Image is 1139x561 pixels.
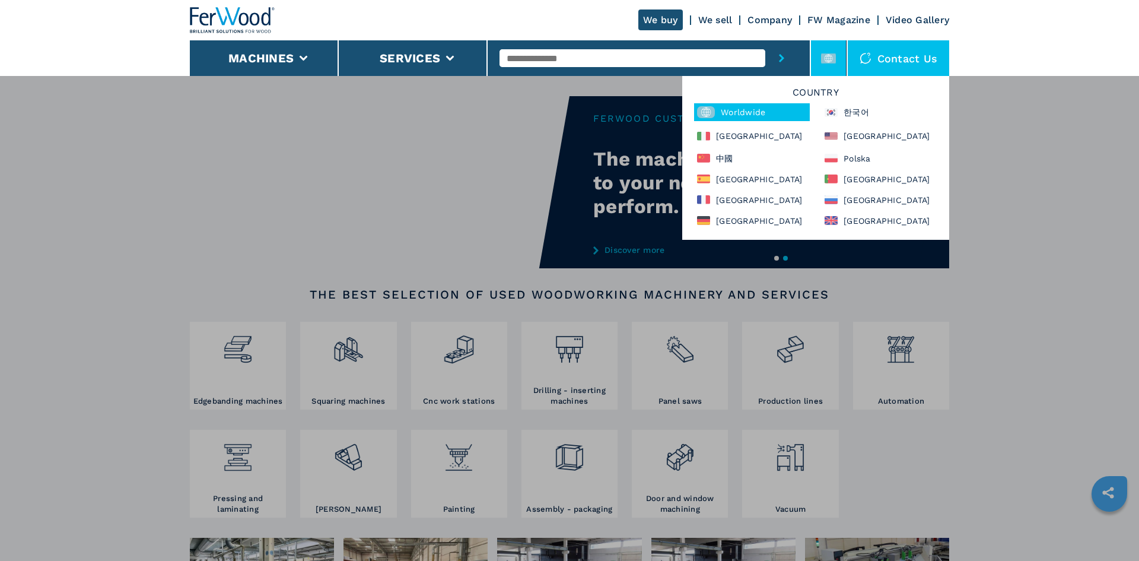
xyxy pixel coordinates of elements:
button: submit-button [765,40,798,76]
div: [GEOGRAPHIC_DATA] [694,172,810,186]
div: Polska [822,151,937,166]
div: [GEOGRAPHIC_DATA] [822,127,937,145]
a: Video Gallery [886,14,949,26]
h6: Country [688,88,943,103]
div: 中國 [694,151,810,166]
button: Machines [228,51,294,65]
button: Services [380,51,440,65]
div: 한국어 [822,103,937,121]
div: [GEOGRAPHIC_DATA] [694,192,810,207]
a: Company [747,14,792,26]
div: [GEOGRAPHIC_DATA] [822,213,937,228]
div: Worldwide [694,103,810,121]
img: Contact us [860,52,871,64]
img: Ferwood [190,7,275,33]
a: FW Magazine [807,14,870,26]
div: [GEOGRAPHIC_DATA] [694,127,810,145]
a: We sell [698,14,733,26]
div: [GEOGRAPHIC_DATA] [822,172,937,186]
div: [GEOGRAPHIC_DATA] [694,213,810,228]
div: [GEOGRAPHIC_DATA] [822,192,937,207]
div: Contact us [848,40,950,76]
a: We buy [638,9,683,30]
